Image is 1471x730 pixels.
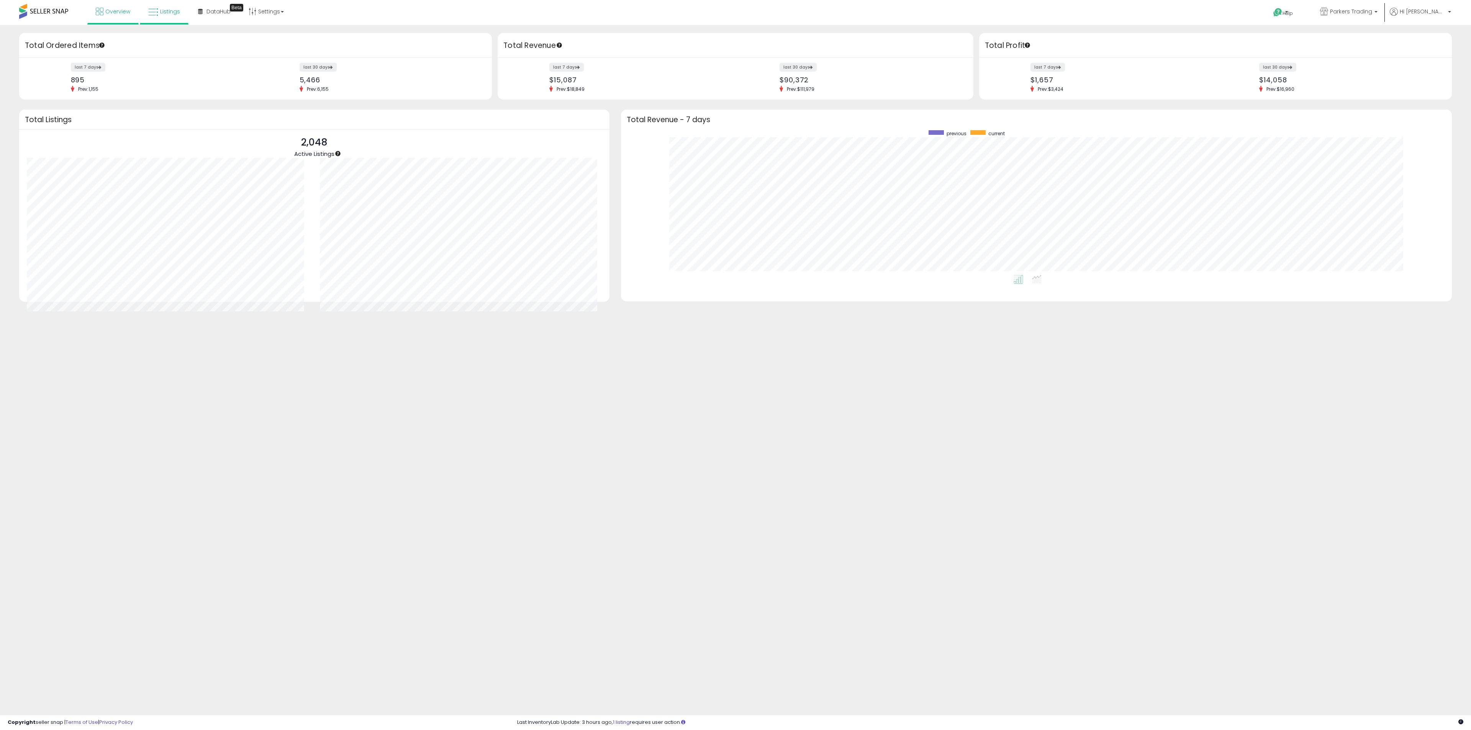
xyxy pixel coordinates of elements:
[553,86,588,92] span: Prev: $18,849
[1283,10,1293,16] span: Help
[206,8,231,15] span: DataHub
[556,42,563,49] div: Tooltip anchor
[300,76,479,84] div: 5,466
[780,63,817,72] label: last 30 days
[25,117,604,123] h3: Total Listings
[294,135,334,150] p: 2,048
[1273,8,1283,17] i: Get Help
[985,40,1446,51] h3: Total Profit
[1400,8,1446,15] span: Hi [PERSON_NAME]
[1259,76,1438,84] div: $14,058
[294,150,334,158] span: Active Listings
[71,76,250,84] div: 895
[549,63,584,72] label: last 7 days
[1330,8,1372,15] span: Parkers Trading
[1390,8,1451,25] a: Hi [PERSON_NAME]
[549,76,730,84] div: $15,087
[947,130,966,137] span: previous
[988,130,1005,137] span: current
[1267,2,1308,25] a: Help
[1030,76,1210,84] div: $1,657
[783,86,818,92] span: Prev: $111,979
[303,86,333,92] span: Prev: 6,155
[503,40,968,51] h3: Total Revenue
[1034,86,1067,92] span: Prev: $3,424
[74,86,102,92] span: Prev: 1,155
[1259,63,1296,72] label: last 30 days
[160,8,180,15] span: Listings
[25,40,486,51] h3: Total Ordered Items
[334,150,341,157] div: Tooltip anchor
[230,4,243,11] div: Tooltip anchor
[105,8,130,15] span: Overview
[1263,86,1298,92] span: Prev: $16,960
[1030,63,1065,72] label: last 7 days
[627,117,1446,123] h3: Total Revenue - 7 days
[300,63,337,72] label: last 30 days
[71,63,105,72] label: last 7 days
[1024,42,1031,49] div: Tooltip anchor
[780,76,960,84] div: $90,372
[98,42,105,49] div: Tooltip anchor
